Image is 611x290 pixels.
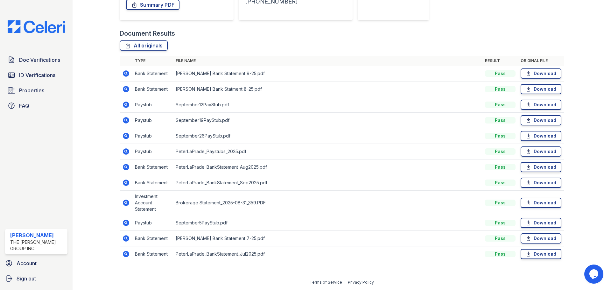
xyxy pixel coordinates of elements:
[521,249,561,259] a: Download
[19,102,29,110] span: FAQ
[5,69,67,81] a: ID Verifications
[485,117,516,124] div: Pass
[132,144,173,159] td: Paystub
[120,40,168,51] a: All originals
[521,131,561,141] a: Download
[120,29,175,38] div: Document Results
[3,257,70,270] a: Account
[521,233,561,244] a: Download
[518,56,564,66] th: Original file
[485,133,516,139] div: Pass
[132,81,173,97] td: Bank Statement
[3,20,70,33] img: CE_Logo_Blue-a8612792a0a2168367f1c8372b55b34899dd931a85d93a1a3d3e32e68fde9ad4.png
[173,144,482,159] td: PeterLaPrade_Paystubs_2025.pdf
[173,231,482,246] td: [PERSON_NAME] Bank Statement 7-25.pdf
[132,128,173,144] td: Paystub
[521,146,561,157] a: Download
[521,68,561,79] a: Download
[521,115,561,125] a: Download
[485,70,516,77] div: Pass
[10,239,65,252] div: The [PERSON_NAME] Group Inc.
[485,180,516,186] div: Pass
[310,280,342,285] a: Terms of Service
[17,259,37,267] span: Account
[132,113,173,128] td: Paystub
[482,56,518,66] th: Result
[173,159,482,175] td: PeterLaPrade_BankStatement_Aug2025.pdf
[485,148,516,155] div: Pass
[485,102,516,108] div: Pass
[5,84,67,97] a: Properties
[584,265,605,284] iframe: chat widget
[19,56,60,64] span: Doc Verifications
[485,164,516,170] div: Pass
[173,113,482,128] td: September19PayStub.pdf
[485,200,516,206] div: Pass
[132,66,173,81] td: Bank Statement
[173,81,482,97] td: [PERSON_NAME] Bank Statment 8-25.pdf
[173,175,482,191] td: PeterLaPrade_BankStatement_Sep2025.pdf
[485,220,516,226] div: Pass
[521,162,561,172] a: Download
[521,84,561,94] a: Download
[10,231,65,239] div: [PERSON_NAME]
[348,280,374,285] a: Privacy Policy
[132,175,173,191] td: Bank Statement
[5,99,67,112] a: FAQ
[132,56,173,66] th: Type
[19,87,44,94] span: Properties
[132,159,173,175] td: Bank Statement
[132,246,173,262] td: Bank Statement
[485,251,516,257] div: Pass
[132,231,173,246] td: Bank Statement
[19,71,55,79] span: ID Verifications
[485,235,516,242] div: Pass
[5,53,67,66] a: Doc Verifications
[521,218,561,228] a: Download
[132,215,173,231] td: Paystub
[173,97,482,113] td: September12PayStub.pdf
[132,97,173,113] td: Paystub
[344,280,346,285] div: |
[173,215,482,231] td: September5PayStub.pdf
[521,100,561,110] a: Download
[485,86,516,92] div: Pass
[173,128,482,144] td: September26PayStub.pdf
[3,272,70,285] a: Sign out
[521,178,561,188] a: Download
[521,198,561,208] a: Download
[17,275,36,282] span: Sign out
[132,191,173,215] td: Investment Account Statement
[173,66,482,81] td: [PERSON_NAME] Bank Statement 9-25.pdf
[173,56,482,66] th: File name
[173,246,482,262] td: PeterLaPrade_BankStatement_Jul2025.pdf
[173,191,482,215] td: Brokerage Statement_2025-08-31_359.PDF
